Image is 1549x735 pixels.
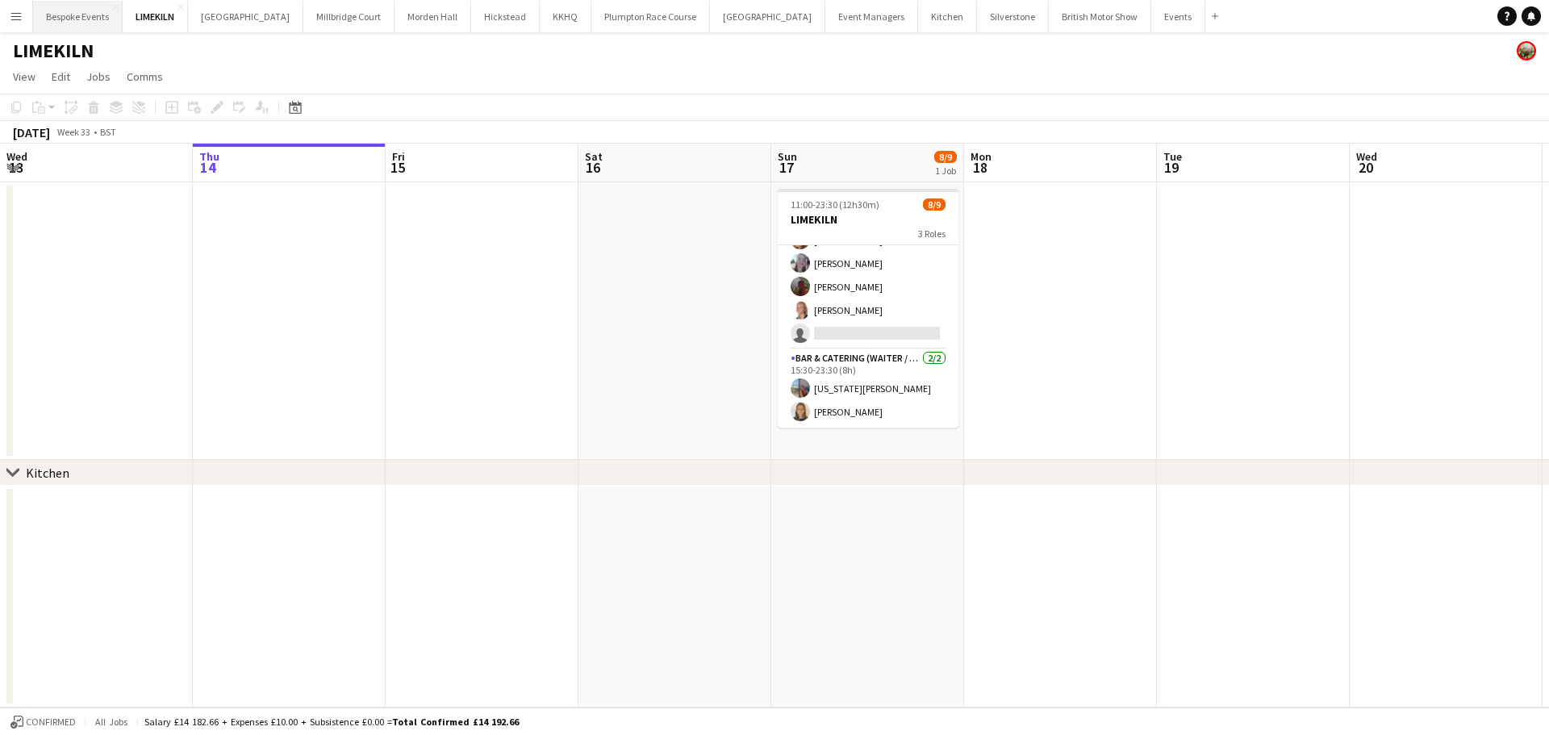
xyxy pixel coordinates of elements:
[26,716,76,728] span: Confirmed
[392,149,405,164] span: Fri
[303,1,395,32] button: Millbridge Court
[934,151,957,163] span: 8/9
[778,349,958,428] app-card-role: Bar & Catering (Waiter / waitress)2/215:30-23:30 (8h)[US_STATE][PERSON_NAME][PERSON_NAME]
[390,158,405,177] span: 15
[582,158,603,177] span: 16
[1517,41,1536,61] app-user-avatar: Staffing Manager
[1356,149,1377,164] span: Wed
[92,716,131,728] span: All jobs
[977,1,1049,32] button: Silverstone
[471,1,540,32] button: Hickstead
[778,201,958,349] app-card-role: Bar & Catering (Waiter / waitress)1I5A4/515:30-22:00 (6h30m)[PERSON_NAME][PERSON_NAME][PERSON_NAM...
[591,1,710,32] button: Plumpton Race Course
[392,716,519,728] span: Total Confirmed £14 192.66
[33,1,123,32] button: Bespoke Events
[791,198,879,211] span: 11:00-23:30 (12h30m)
[1161,158,1182,177] span: 19
[6,149,27,164] span: Wed
[1163,149,1182,164] span: Tue
[53,126,94,138] span: Week 33
[918,228,946,240] span: 3 Roles
[825,1,918,32] button: Event Managers
[188,1,303,32] button: [GEOGRAPHIC_DATA]
[918,1,977,32] button: Kitchen
[13,39,94,63] h1: LIMEKILN
[127,69,163,84] span: Comms
[775,158,797,177] span: 17
[13,69,35,84] span: View
[100,126,116,138] div: BST
[923,198,946,211] span: 8/9
[540,1,591,32] button: KKHQ
[395,1,471,32] button: Morden Hall
[6,66,42,87] a: View
[710,1,825,32] button: [GEOGRAPHIC_DATA]
[935,165,956,177] div: 1 Job
[1151,1,1205,32] button: Events
[778,212,958,227] h3: LIMEKILN
[778,149,797,164] span: Sun
[86,69,111,84] span: Jobs
[778,189,958,428] app-job-card: 11:00-23:30 (12h30m)8/9LIMEKILN3 Roles[PERSON_NAME]Bar & Catering (Waiter / waitress)1I5A4/515:30...
[968,158,992,177] span: 18
[1049,1,1151,32] button: British Motor Show
[971,149,992,164] span: Mon
[4,158,27,177] span: 13
[26,465,69,481] div: Kitchen
[585,149,603,164] span: Sat
[144,716,519,728] div: Salary £14 182.66 + Expenses £10.00 + Subsistence £0.00 =
[1354,158,1377,177] span: 20
[120,66,169,87] a: Comms
[123,1,188,32] button: LIMEKILN
[199,149,219,164] span: Thu
[8,713,78,731] button: Confirmed
[52,69,70,84] span: Edit
[13,124,50,140] div: [DATE]
[80,66,117,87] a: Jobs
[45,66,77,87] a: Edit
[197,158,219,177] span: 14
